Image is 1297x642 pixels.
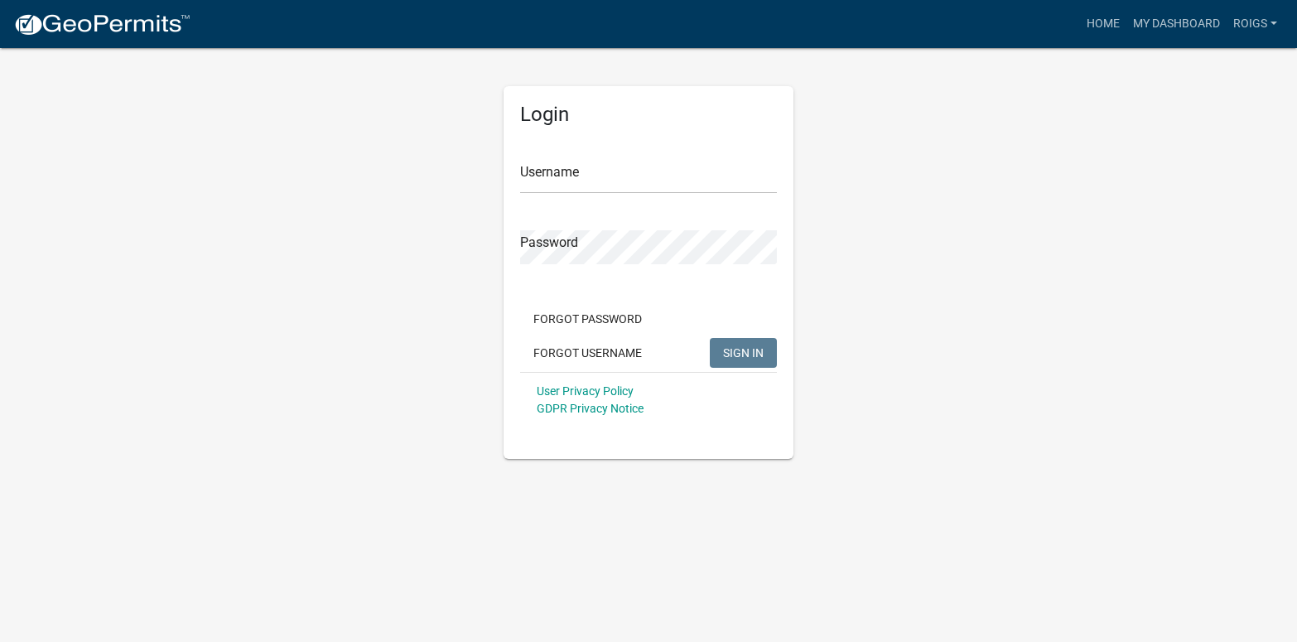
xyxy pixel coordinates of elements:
a: GDPR Privacy Notice [537,402,644,415]
h5: Login [520,103,777,127]
a: User Privacy Policy [537,384,634,398]
button: Forgot Password [520,304,655,334]
a: Home [1080,8,1126,40]
a: ROIGS [1227,8,1284,40]
span: SIGN IN [723,345,764,359]
button: Forgot Username [520,338,655,368]
a: My Dashboard [1126,8,1227,40]
button: SIGN IN [710,338,777,368]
